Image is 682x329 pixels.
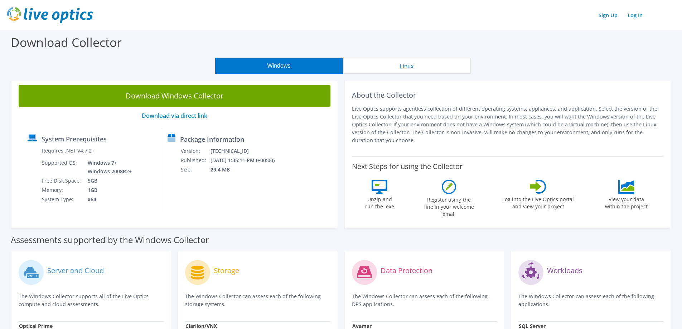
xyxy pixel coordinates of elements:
[47,267,104,274] label: Server and Cloud
[624,10,646,20] a: Log In
[11,236,209,243] label: Assessments supported by the Windows Collector
[42,176,82,185] td: Free Disk Space:
[352,162,463,171] label: Next Steps for using the Collector
[42,195,82,204] td: System Type:
[7,7,93,23] img: live_optics_svg.svg
[518,292,663,308] p: The Windows Collector can assess each of the following applications.
[600,194,652,210] label: View your data within the project
[185,292,330,308] p: The Windows Collector can assess each of the following storage systems.
[82,185,133,195] td: 1GB
[19,85,330,107] a: Download Windows Collector
[343,58,471,74] button: Linux
[214,267,239,274] label: Storage
[210,146,284,156] td: [TECHNICAL_ID]
[180,156,210,165] td: Published:
[42,185,82,195] td: Memory:
[142,112,207,120] a: Download via direct link
[82,195,133,204] td: x64
[180,146,210,156] td: Version:
[42,147,95,154] label: Requires .NET V4.7.2+
[42,158,82,176] td: Supported OS:
[19,292,164,308] p: The Windows Collector supports all of the Live Optics compute and cloud assessments.
[210,165,284,174] td: 29.4 MB
[595,10,621,20] a: Sign Up
[210,156,284,165] td: [DATE] 1:35:11 PM (+00:00)
[381,267,432,274] label: Data Protection
[363,194,396,210] label: Unzip and run the .exe
[352,292,497,308] p: The Windows Collector can assess each of the following DPS applications.
[502,194,574,210] label: Log into the Live Optics portal and view your project
[11,34,122,50] label: Download Collector
[82,158,133,176] td: Windows 7+ Windows 2008R2+
[352,105,664,144] p: Live Optics supports agentless collection of different operating systems, appliances, and applica...
[215,58,343,74] button: Windows
[352,91,664,100] h2: About the Collector
[42,135,107,142] label: System Prerequisites
[180,165,210,174] td: Size:
[547,267,582,274] label: Workloads
[82,176,133,185] td: 5GB
[180,136,244,143] label: Package Information
[422,194,476,218] label: Register using the line in your welcome email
